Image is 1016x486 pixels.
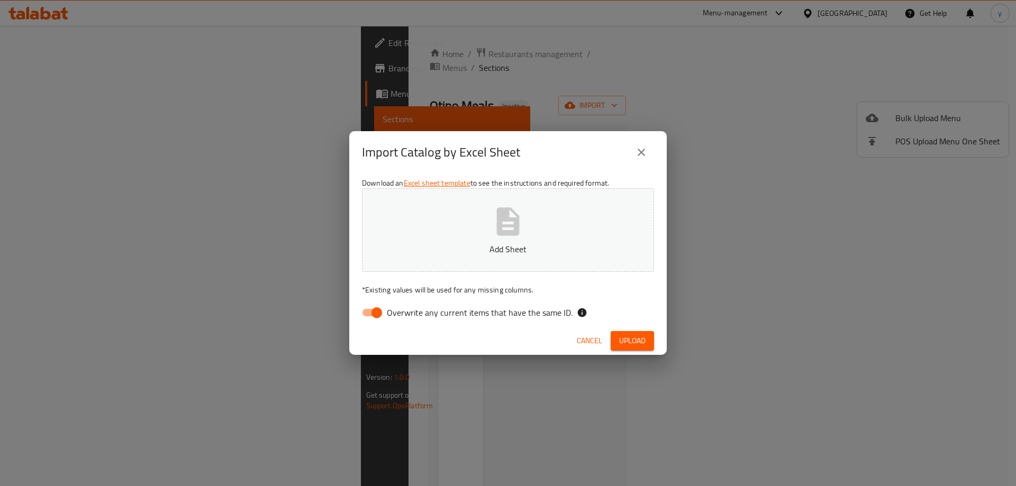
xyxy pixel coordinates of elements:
span: Overwrite any current items that have the same ID. [387,306,573,319]
a: Excel sheet template [404,176,470,190]
span: Cancel [577,334,602,347]
div: Download an to see the instructions and required format. [349,173,667,327]
button: Add Sheet [362,188,654,272]
p: Existing values will be used for any missing columns. [362,285,654,295]
h2: Import Catalog by Excel Sheet [362,144,520,161]
button: close [629,140,654,165]
span: Upload [619,334,646,347]
button: Upload [611,331,654,351]
button: Cancel [573,331,606,351]
p: Add Sheet [378,243,638,255]
svg: If the overwrite option isn't selected, then the items that match an existing ID will be ignored ... [577,307,587,318]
